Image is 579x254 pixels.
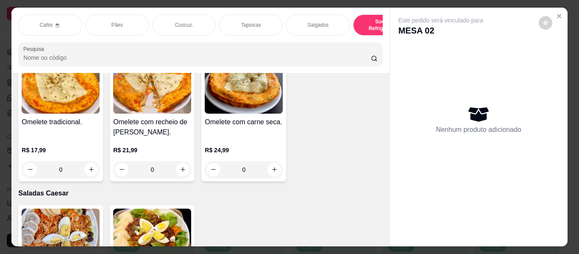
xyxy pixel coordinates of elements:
[205,146,283,154] p: R$ 24,99
[113,146,191,154] p: R$ 21,99
[176,163,189,176] button: increase-product-quantity
[22,117,100,127] h4: Omelete tradicional.
[241,22,261,28] p: Tapiocas
[307,22,328,28] p: Salgados
[39,22,61,28] p: Cafés ☕
[398,16,483,25] p: Este pedido será vinculado para
[552,9,566,23] button: Close
[23,53,371,62] input: Pesquisa
[84,163,98,176] button: increase-product-quantity
[267,163,281,176] button: increase-product-quantity
[539,16,552,30] button: decrease-product-quantity
[111,22,123,28] p: Pães
[23,163,37,176] button: decrease-product-quantity
[22,146,100,154] p: R$ 17,99
[175,22,193,28] p: Cuscuz.
[205,117,283,127] h4: Omelete com carne seca.
[23,45,47,53] label: Pesquisa
[360,18,409,32] p: Sucos e Refrigerantes
[113,61,191,114] img: product-image
[18,188,382,198] p: Saladas Caesar
[206,163,220,176] button: decrease-product-quantity
[436,125,521,135] p: Nenhum produto adicionado
[113,117,191,137] h4: Omelete com recheio de [PERSON_NAME].
[115,163,128,176] button: decrease-product-quantity
[205,61,283,114] img: product-image
[398,25,483,36] p: MESA 02
[22,61,100,114] img: product-image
